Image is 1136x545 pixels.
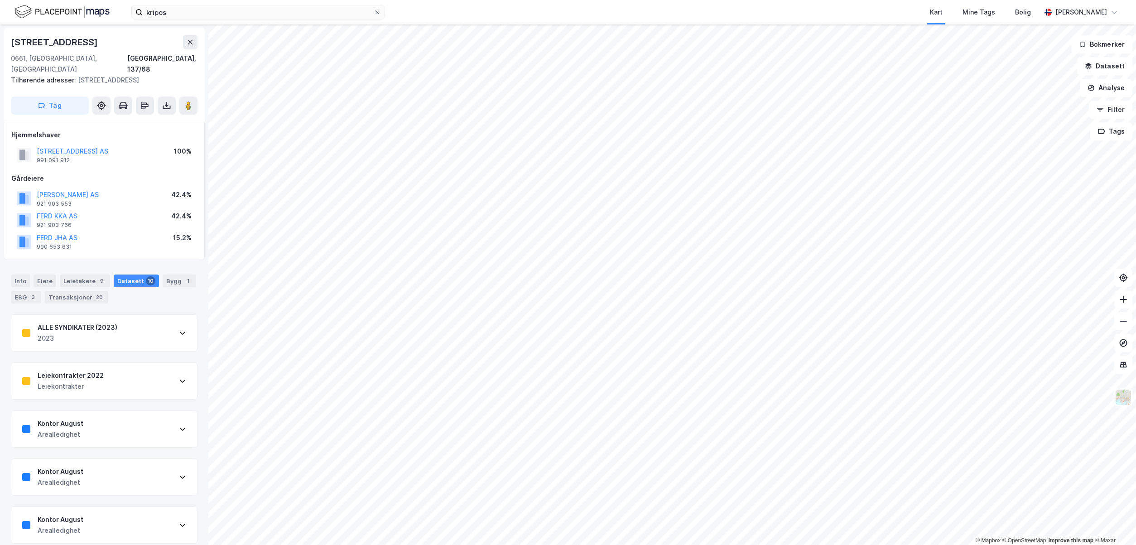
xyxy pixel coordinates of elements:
[38,333,117,344] div: 2023
[11,53,127,75] div: 0661, [GEOGRAPHIC_DATA], [GEOGRAPHIC_DATA]
[1002,537,1046,544] a: OpenStreetMap
[37,200,72,207] div: 921 903 553
[1071,35,1132,53] button: Bokmerker
[11,291,41,304] div: ESG
[38,525,83,536] div: Arealledighet
[38,429,83,440] div: Arealledighet
[29,293,38,302] div: 3
[1055,7,1107,18] div: [PERSON_NAME]
[38,514,83,525] div: Kontor August
[1090,122,1132,140] button: Tags
[14,4,110,20] img: logo.f888ab2527a4732fd821a326f86c7f29.svg
[38,418,83,429] div: Kontor August
[1089,101,1132,119] button: Filter
[1091,502,1136,545] iframe: Chat Widget
[1015,7,1031,18] div: Bolig
[173,232,192,243] div: 15.2%
[38,370,104,381] div: Leiekontrakter 2022
[163,275,196,287] div: Bygg
[37,222,72,229] div: 921 903 766
[183,276,193,285] div: 1
[11,130,197,140] div: Hjemmelshaver
[1115,389,1132,406] img: Z
[37,243,72,251] div: 990 653 631
[127,53,197,75] div: [GEOGRAPHIC_DATA], 137/68
[38,477,83,488] div: Arealledighet
[94,293,105,302] div: 20
[1049,537,1093,544] a: Improve this map
[1077,57,1132,75] button: Datasett
[11,76,78,84] span: Tilhørende adresser:
[976,537,1001,544] a: Mapbox
[60,275,110,287] div: Leietakere
[97,276,106,285] div: 9
[11,35,100,49] div: [STREET_ADDRESS]
[963,7,995,18] div: Mine Tags
[38,322,117,333] div: ALLE SYNDIKATER (2023)
[171,211,192,222] div: 42.4%
[1080,79,1132,97] button: Analyse
[37,157,70,164] div: 991 091 912
[114,275,159,287] div: Datasett
[38,381,104,392] div: Leiekontrakter
[45,291,108,304] div: Transaksjoner
[34,275,56,287] div: Eiere
[11,75,190,86] div: [STREET_ADDRESS]
[146,276,155,285] div: 10
[143,5,374,19] input: Søk på adresse, matrikkel, gårdeiere, leietakere eller personer
[930,7,943,18] div: Kart
[11,96,89,115] button: Tag
[171,189,192,200] div: 42.4%
[38,466,83,477] div: Kontor August
[11,173,197,184] div: Gårdeiere
[11,275,30,287] div: Info
[174,146,192,157] div: 100%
